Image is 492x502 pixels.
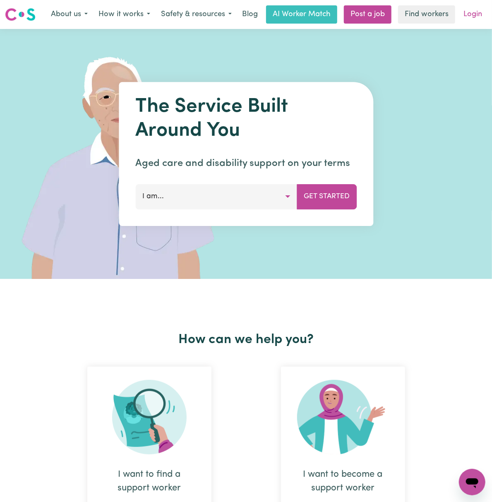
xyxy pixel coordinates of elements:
a: Find workers [398,5,455,24]
div: I want to become a support worker [301,468,385,495]
a: Post a job [344,5,391,24]
div: I want to find a support worker [107,468,192,495]
button: How it works [93,6,156,23]
a: Blog [237,5,263,24]
a: AI Worker Match [266,5,337,24]
iframe: Button to launch messaging window [459,469,485,495]
button: I am... [135,184,297,209]
p: Aged care and disability support on your terms [135,156,357,171]
button: Get Started [297,184,357,209]
h1: The Service Built Around You [135,95,357,143]
a: Careseekers logo [5,5,36,24]
button: About us [46,6,93,23]
img: Search [112,380,187,454]
button: Safety & resources [156,6,237,23]
h2: How can we help you? [53,332,440,348]
a: Login [458,5,487,24]
img: Become Worker [297,380,389,454]
img: Careseekers logo [5,7,36,22]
